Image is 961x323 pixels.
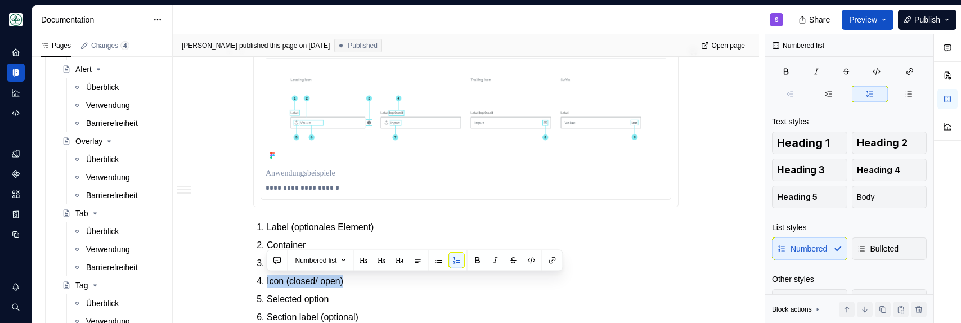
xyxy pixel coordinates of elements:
div: Block actions [772,302,822,317]
a: Documentation [7,64,25,82]
button: Heading 2 [852,132,927,154]
div: Tag [75,280,88,291]
button: Search ⌘K [7,298,25,316]
a: Code automation [7,104,25,122]
button: Numbered list [290,253,351,268]
div: Überblick [86,82,119,93]
a: Überblick [68,222,168,240]
div: Überblick [86,154,119,165]
span: Preview [849,14,877,25]
a: Open page [698,38,750,53]
a: Tab [57,204,168,222]
a: Data sources [7,226,25,244]
button: Callout [772,289,847,312]
button: Bulleted [852,237,927,260]
a: Barrierefreiheit [68,258,168,276]
a: Überblick [68,78,168,96]
span: 4 [120,41,129,50]
a: Components [7,165,25,183]
div: published this page on [DATE] [239,41,330,50]
div: Other styles [772,273,814,285]
a: Analytics [7,84,25,102]
a: Storybook stories [7,205,25,223]
span: Body [857,191,875,203]
span: Numbered list [295,256,337,265]
a: Verwendung [68,240,168,258]
div: Block actions [772,305,812,314]
span: Share [809,14,830,25]
button: Preview [842,10,893,30]
div: S [775,15,779,24]
a: Tag [57,276,168,294]
a: Verwendung [68,96,168,114]
div: Text styles [772,116,809,127]
a: Überblick [68,150,168,168]
span: Heading 4 [857,164,900,176]
p: Icon (closed/ open) [267,275,679,288]
span: Heading 1 [777,137,830,149]
a: Alert [57,60,168,78]
button: Heading 5 [772,186,847,208]
span: Heading 2 [857,137,908,149]
div: Verwendung [86,244,130,255]
span: Heading 3 [777,164,825,176]
div: Documentation [41,14,147,25]
div: Tab [75,208,88,219]
div: Alert [75,64,92,75]
p: Label (optionales Element) [267,221,679,234]
span: Open page [712,41,745,50]
p: Selected option [267,293,679,306]
a: Überblick [68,294,168,312]
button: Heading 3 [772,159,847,181]
div: Überblick [86,298,119,309]
button: Heading 4 [852,159,927,181]
span: Publish [914,14,940,25]
button: Share [793,10,837,30]
div: Barrierefreiheit [86,262,138,273]
span: Published [348,41,378,50]
div: Changes [91,41,129,50]
button: Publish [898,10,956,30]
a: Overlay [57,132,168,150]
div: Pages [41,41,71,50]
button: Quote [852,289,927,312]
div: Overlay [75,136,102,147]
img: df5db9ef-aba0-4771-bf51-9763b7497661.png [9,13,23,26]
button: Heading 1 [772,132,847,154]
a: Assets [7,185,25,203]
p: Container [267,239,679,252]
div: Überblick [86,226,119,237]
div: Barrierefreiheit [86,118,138,129]
div: Barrierefreiheit [86,190,138,201]
a: Design tokens [7,145,25,163]
div: Verwendung [86,100,130,111]
span: [PERSON_NAME] [182,41,237,50]
span: Heading 5 [777,191,818,203]
span: Bulleted [857,243,899,254]
button: Body [852,186,927,208]
a: Barrierefreiheit [68,186,168,204]
div: Verwendung [86,172,130,183]
a: Home [7,43,25,61]
a: Verwendung [68,168,168,186]
a: Barrierefreiheit [68,114,168,132]
div: List styles [772,222,806,233]
button: Notifications [7,278,25,296]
